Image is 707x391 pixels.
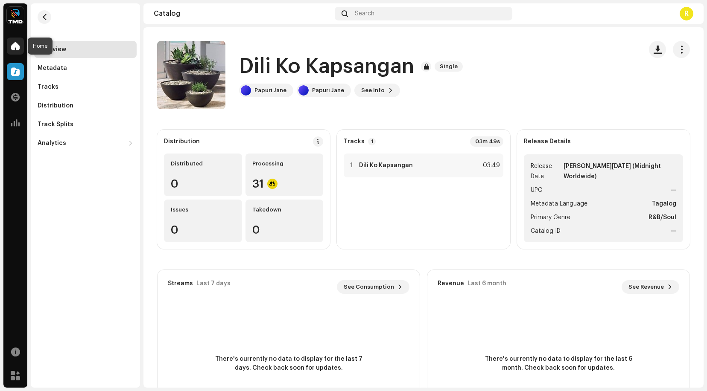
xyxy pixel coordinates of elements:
span: Search [355,10,374,17]
re-m-nav-item: Tracks [34,78,137,96]
span: There's currently no data to display for the last 7 days. Check back soon for updates. [212,355,365,373]
div: Track Splits [38,121,73,128]
div: Analytics [38,140,66,147]
strong: — [671,185,676,195]
div: Takedown [252,206,317,213]
re-m-nav-item: Track Splits [34,116,137,133]
div: Catalog [154,10,331,17]
div: Metadata [38,65,67,72]
strong: Tracks [344,138,365,145]
div: Papuri Jane [312,87,344,94]
div: Streams [168,280,193,287]
button: See Info [354,84,400,97]
div: 03m 49s [470,136,503,147]
re-m-nav-item: Metadata [34,60,137,77]
div: Issues [171,206,235,213]
span: Catalog ID [531,226,561,236]
button: See Revenue [622,280,679,294]
div: Last 6 month [467,280,506,287]
div: R [680,7,693,20]
span: Primary Genre [531,212,570,223]
h1: Dili Ko Kapsangan [239,53,414,80]
strong: Release Details [524,138,571,145]
strong: — [671,226,676,236]
span: See Info [361,82,385,99]
div: Last 7 days [196,280,231,287]
strong: R&B/Soul [649,212,676,223]
span: Release Date [531,161,562,182]
div: 03:49 [481,160,500,171]
div: Processing [252,160,317,167]
div: Tracks [38,84,58,90]
div: Overview [38,46,66,53]
re-m-nav-item: Overview [34,41,137,58]
img: 622bc8f8-b98b-49b5-8c6c-3a84fb01c0a0 [7,7,24,24]
span: There's currently no data to display for the last 6 month. Check back soon for updates. [482,355,635,373]
div: Revenue [438,280,464,287]
div: Distribution [164,138,200,145]
button: See Consumption [337,280,409,294]
span: Single [435,61,463,72]
div: Distribution [38,102,73,109]
div: Papuri Jane [254,87,286,94]
re-m-nav-dropdown: Analytics [34,135,137,152]
span: Metadata Language [531,199,587,209]
re-m-nav-item: Distribution [34,97,137,114]
strong: [PERSON_NAME][DATE] (Midnight Worldwide) [564,161,676,182]
strong: Dili Ko Kapsangan [359,162,413,169]
div: Distributed [171,160,235,167]
span: See Revenue [628,278,664,295]
span: UPC [531,185,542,195]
span: See Consumption [344,278,394,295]
p-badge: 1 [368,138,376,145]
strong: Tagalog [652,199,676,209]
